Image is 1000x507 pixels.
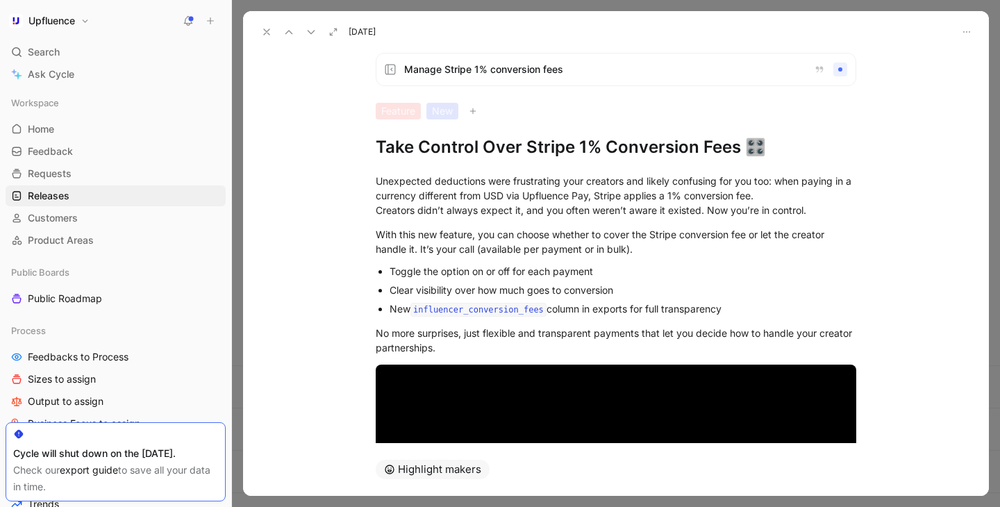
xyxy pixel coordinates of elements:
h1: Take Control Over Stripe 1% Conversion Fees 🎛️ [376,136,856,158]
span: Output to assign [28,394,103,408]
span: Public Boards [11,265,69,279]
a: Public Roadmap [6,288,226,309]
span: Manage Stripe 1% conversion fees [404,61,803,78]
div: Check our to save all your data in time. [13,462,218,495]
span: Home [28,122,54,136]
span: Business Focus to assign [28,417,140,431]
span: Search [28,44,60,60]
a: Releases [6,185,226,206]
a: Product Areas [6,230,226,251]
span: Public Roadmap [28,292,102,306]
span: Feedback [28,144,73,158]
a: Home [6,119,226,140]
button: UpfluenceUpfluence [6,11,93,31]
div: Process [6,320,226,341]
span: Product Areas [28,233,94,247]
span: Feedbacks to Process [28,350,128,364]
div: New [426,103,458,119]
div: Cycle will shut down on the [DATE]. [13,445,218,462]
a: export guide [60,464,118,476]
div: With this new feature, you can choose whether to cover the Stripe conversion fee or let the creat... [376,227,856,256]
div: Clear visibility over how much goes to conversion [390,283,856,297]
span: Requests [28,167,72,181]
span: Sizes to assign [28,372,96,386]
code: influencer_conversion_fees [410,303,547,317]
div: FeatureNew [376,103,856,119]
div: Search [6,42,226,63]
span: Process [11,324,46,338]
a: Business Focus to assign [6,413,226,434]
div: Public Boards [6,262,226,283]
span: Ask Cycle [28,66,74,83]
a: Requests [6,163,226,184]
img: Upfluence [9,14,23,28]
button: Highlight makers [376,460,490,479]
a: Output to assign [6,391,226,412]
span: Workspace [11,96,59,110]
span: [DATE] [349,26,376,38]
h1: Upfluence [28,15,75,27]
a: Customers [6,208,226,228]
a: Sizes to assign [6,369,226,390]
div: Public BoardsPublic Roadmap [6,262,226,309]
span: Customers [28,211,78,225]
a: Feedback [6,141,226,162]
div: Toggle the option on or off for each payment [390,264,856,279]
span: Releases [28,189,69,203]
a: Ask Cycle [6,64,226,85]
div: New column in exports for full transparency [390,301,856,318]
div: Feature [376,103,421,119]
div: ProcessFeedbacks to ProcessSizes to assignOutput to assignBusiness Focus to assign [6,320,226,434]
div: Workspace [6,92,226,113]
div: No more surprises, just flexible and transparent payments that let you decide how to handle your ... [376,326,856,355]
div: Unexpected deductions were frustrating your creators and likely confusing for you too: when payin... [376,174,856,217]
a: Feedbacks to Process [6,347,226,367]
